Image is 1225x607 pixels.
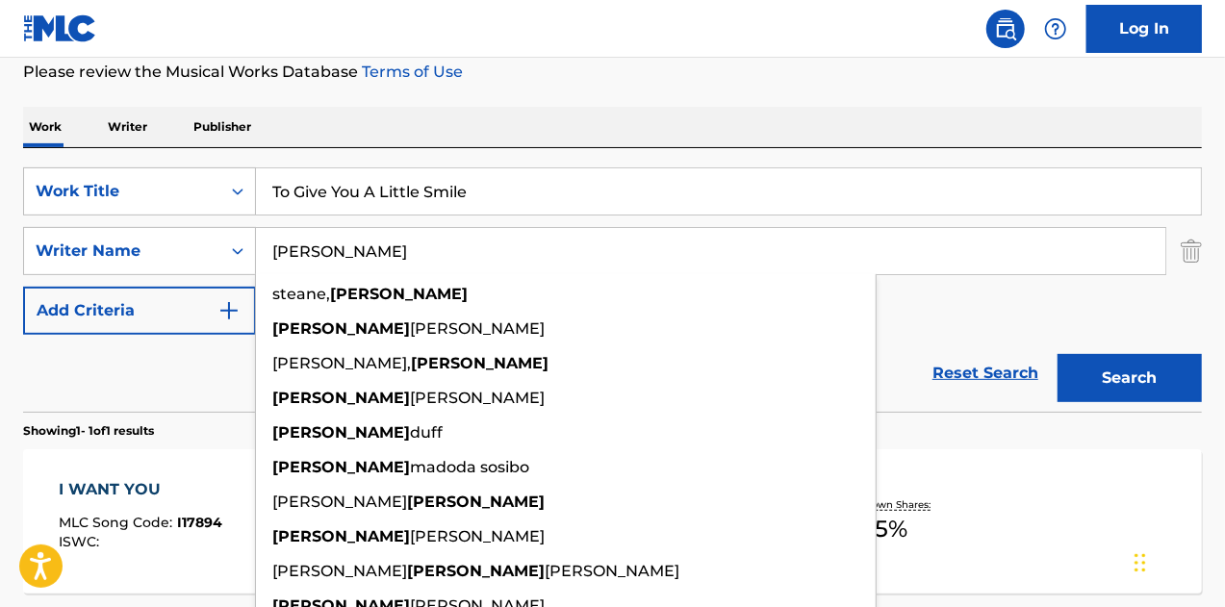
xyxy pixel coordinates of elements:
strong: [PERSON_NAME] [272,389,410,407]
strong: [PERSON_NAME] [272,319,410,338]
strong: [PERSON_NAME] [411,354,549,372]
img: help [1044,17,1067,40]
iframe: Chat Widget [1129,515,1225,607]
strong: [PERSON_NAME] [272,458,410,476]
span: [PERSON_NAME] [272,493,407,511]
span: [PERSON_NAME] [410,527,545,545]
span: 65 % [861,512,908,546]
strong: [PERSON_NAME] [407,562,545,580]
span: I17894 [177,514,222,531]
span: steane, [272,285,330,303]
a: Log In [1086,5,1202,53]
a: Terms of Use [358,63,463,81]
strong: [PERSON_NAME] [407,493,545,511]
div: Work Title [36,180,209,203]
img: Delete Criterion [1181,227,1202,275]
span: [PERSON_NAME] [545,562,679,580]
strong: [PERSON_NAME] [330,285,468,303]
p: Please review the Musical Works Database [23,61,1202,84]
div: Help [1036,10,1075,48]
img: MLC Logo [23,14,97,42]
p: Showing 1 - 1 of 1 results [23,422,154,440]
span: ISWC : [59,533,104,550]
p: Writer [102,107,153,147]
span: [PERSON_NAME], [272,354,411,372]
p: Publisher [188,107,257,147]
button: Search [1058,354,1202,402]
span: [PERSON_NAME] [410,389,545,407]
p: Total Known Shares: [833,497,936,512]
span: [PERSON_NAME] [410,319,545,338]
a: Reset Search [923,352,1048,394]
span: duff [410,423,443,442]
form: Search Form [23,167,1202,412]
span: [PERSON_NAME] [272,562,407,580]
strong: [PERSON_NAME] [272,527,410,545]
strong: [PERSON_NAME] [272,423,410,442]
div: Writer Name [36,240,209,263]
div: Drag [1135,534,1146,592]
span: MLC Song Code : [59,514,177,531]
img: search [994,17,1017,40]
a: Public Search [986,10,1025,48]
span: madoda sosibo [410,458,529,476]
p: Work [23,107,67,147]
img: 9d2ae6d4665cec9f34b9.svg [217,299,241,322]
a: I WANT YOUMLC Song Code:I17894ISWC:Writers (3)[PERSON_NAME], [PERSON_NAME], [PERSON_NAME]Recordin... [23,449,1202,594]
button: Add Criteria [23,287,256,335]
div: I WANT YOU [59,478,222,501]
